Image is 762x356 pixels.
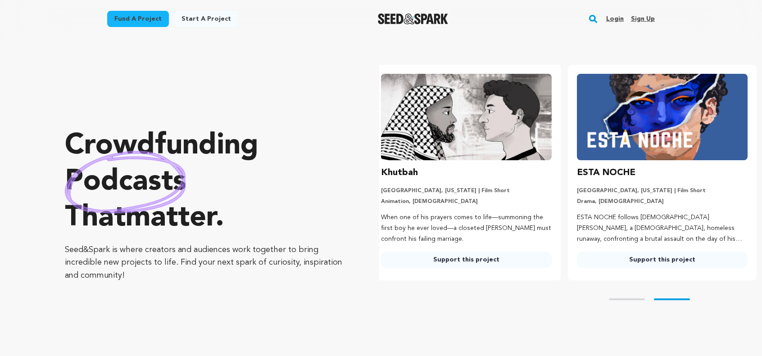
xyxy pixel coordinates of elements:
p: [GEOGRAPHIC_DATA], [US_STATE] | Film Short [381,187,552,194]
p: Seed&Spark is where creators and audiences work together to bring incredible new projects to life... [65,243,343,282]
img: Seed&Spark Logo Dark Mode [378,14,449,24]
p: Animation, [DEMOGRAPHIC_DATA] [381,198,552,205]
p: When one of his prayers comes to life—summoning the first boy he ever loved—a closeted [PERSON_NA... [381,212,552,244]
a: Fund a project [107,11,169,27]
a: Support this project [577,252,748,268]
p: [GEOGRAPHIC_DATA], [US_STATE] | Film Short [577,187,748,194]
a: Login [606,12,624,26]
a: Support this project [381,252,552,268]
p: Crowdfunding that . [65,128,343,236]
img: hand sketched image [65,151,186,213]
img: Khutbah image [381,74,552,160]
img: ESTA NOCHE image [577,74,748,160]
h3: ESTA NOCHE [577,166,635,180]
a: Sign up [631,12,655,26]
span: matter [126,204,215,233]
a: Start a project [174,11,238,27]
h3: Khutbah [381,166,418,180]
p: ESTA NOCHE follows [DEMOGRAPHIC_DATA] [PERSON_NAME], a [DEMOGRAPHIC_DATA], homeless runaway, conf... [577,212,748,244]
a: Seed&Spark Homepage [378,14,449,24]
p: Drama, [DEMOGRAPHIC_DATA] [577,198,748,205]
